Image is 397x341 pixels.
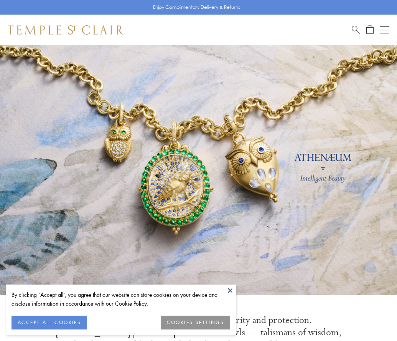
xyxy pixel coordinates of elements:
[12,290,230,308] div: By clicking “Accept all”, you agree that our website can store cookies on your device and disclos...
[12,316,87,329] button: ACCEPT ALL COOKIES
[366,25,374,35] a: Open Shopping Bag
[153,3,240,11] p: Enjoy Complimentary Delivery & Returns
[352,25,360,35] a: Search
[380,25,389,35] button: Open navigation
[8,25,124,35] img: Temple St. Clair
[161,316,230,329] button: COOKIES SETTINGS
